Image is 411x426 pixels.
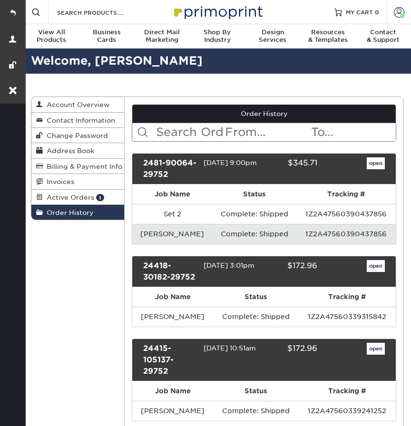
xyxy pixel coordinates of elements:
[136,157,204,180] div: 2481-90064-29752
[43,101,109,108] span: Account Overview
[300,29,355,44] div: & Templates
[31,205,124,220] a: Order History
[356,29,411,44] div: & Support
[213,287,298,307] th: Status
[31,97,124,112] a: Account Overview
[132,307,213,327] td: [PERSON_NAME]
[296,224,396,244] td: 1Z2A47560390437856
[213,401,298,421] td: Complete: Shipped
[367,260,385,272] a: open
[24,52,411,70] h2: Welcome, [PERSON_NAME]
[212,224,296,244] td: Complete: Shipped
[310,123,396,141] input: To...
[375,9,379,15] span: 0
[204,344,256,352] span: [DATE] 10:51am
[43,178,74,185] span: Invoices
[298,307,396,327] td: 1Z2A47560339315842
[298,287,396,307] th: Tracking #
[135,24,190,49] a: Direct MailMarketing
[24,29,79,44] div: Products
[43,132,108,139] span: Change Password
[212,204,296,224] td: Complete: Shipped
[212,184,296,204] th: Status
[43,163,122,170] span: Billing & Payment Info
[257,157,324,180] div: $345.71
[204,261,254,269] span: [DATE] 3:01pm
[132,401,213,421] td: [PERSON_NAME]
[31,128,124,143] a: Change Password
[224,123,310,141] input: From...
[298,401,396,421] td: 1Z2A47560339241252
[43,147,94,155] span: Address Book
[43,209,94,216] span: Order History
[132,381,213,401] th: Job Name
[96,194,104,201] span: 1
[213,307,298,327] td: Complete: Shipped
[136,260,204,283] div: 24418-30182-29752
[24,29,79,36] span: View All
[135,29,190,44] div: Marketing
[300,24,355,49] a: Resources& Templates
[132,105,396,123] a: Order History
[296,184,396,204] th: Tracking #
[31,113,124,128] a: Contact Information
[136,343,204,377] div: 24415-105137-29752
[296,204,396,224] td: 1Z2A47560390437856
[79,29,134,36] span: Business
[132,204,212,224] td: Set 2
[56,7,149,18] input: SEARCH PRODUCTS.....
[298,381,396,401] th: Tracking #
[79,24,134,49] a: BusinessCards
[132,224,212,244] td: [PERSON_NAME]
[31,159,124,174] a: Billing & Payment Info
[31,190,124,205] a: Active Orders 1
[31,174,124,189] a: Invoices
[155,123,224,141] input: Search Orders...
[132,184,212,204] th: Job Name
[132,287,213,307] th: Job Name
[31,143,124,158] a: Address Book
[43,194,94,201] span: Active Orders
[135,29,190,36] span: Direct Mail
[346,8,373,16] span: MY CART
[190,29,245,36] span: Shop By
[190,24,245,49] a: Shop ByIndustry
[300,29,355,36] span: Resources
[24,24,79,49] a: View AllProducts
[190,29,245,44] div: Industry
[213,381,298,401] th: Status
[204,159,257,166] span: [DATE] 9:00pm
[245,29,300,44] div: Services
[79,29,134,44] div: Cards
[245,29,300,36] span: Design
[43,116,115,124] span: Contact Information
[257,260,324,283] div: $172.96
[257,343,324,377] div: $172.96
[367,157,385,170] a: open
[367,343,385,355] a: open
[356,29,411,36] span: Contact
[245,24,300,49] a: DesignServices
[356,24,411,49] a: Contact& Support
[170,1,265,22] img: Primoprint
